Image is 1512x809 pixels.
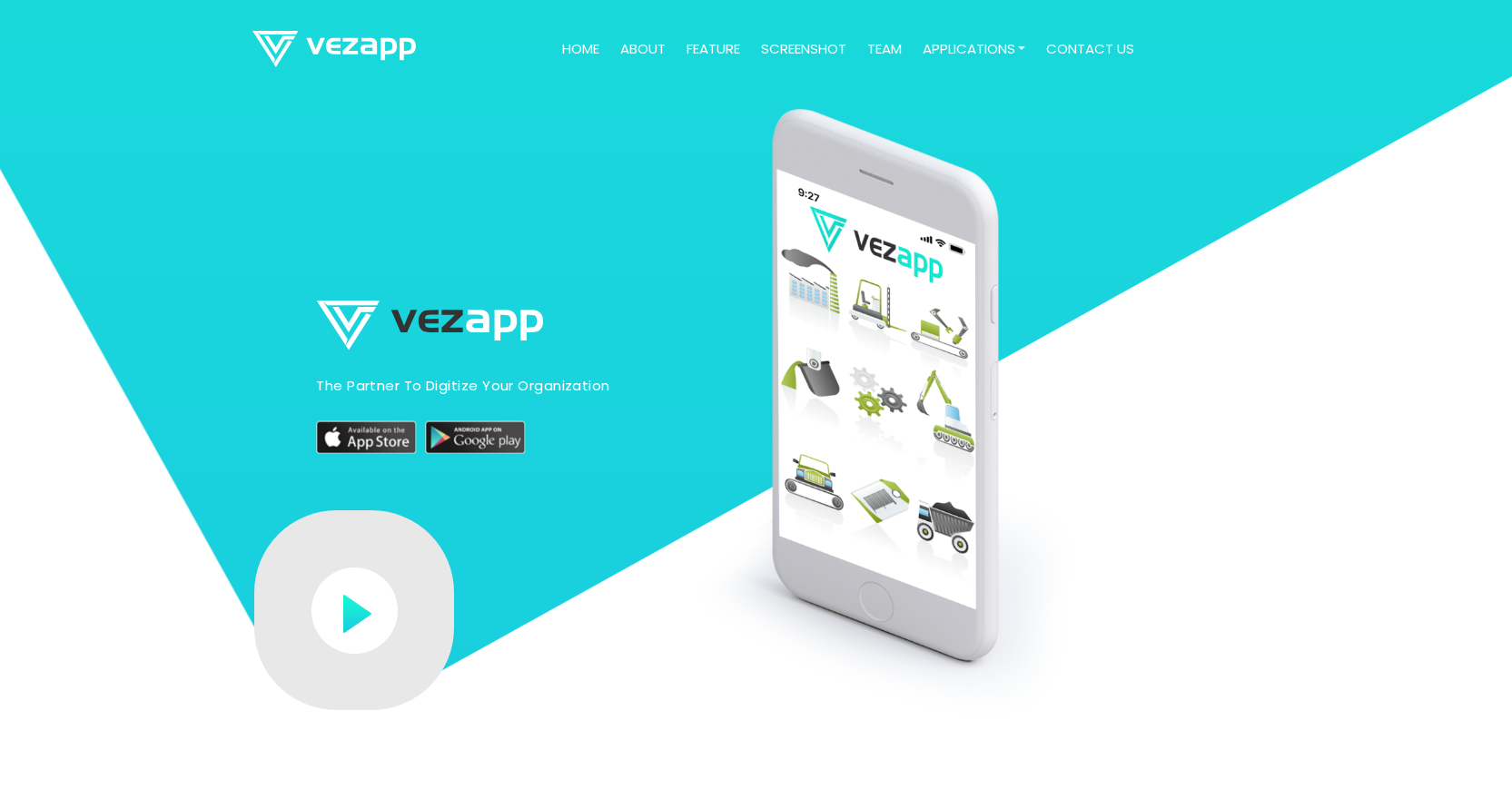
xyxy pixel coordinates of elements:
[316,421,416,454] img: appstore
[1039,32,1141,67] a: contact us
[684,109,1145,731] img: slider-caption
[754,32,854,67] a: screenshot
[613,32,673,67] a: about
[860,32,909,67] a: team
[679,32,747,67] a: feature
[252,31,416,67] img: logo
[316,301,543,350] img: logo
[915,32,1033,67] a: Applications
[316,373,609,398] p: The partner to digitize your organization
[555,32,607,67] a: Home
[425,421,525,454] img: play-store
[311,567,398,654] img: play-button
